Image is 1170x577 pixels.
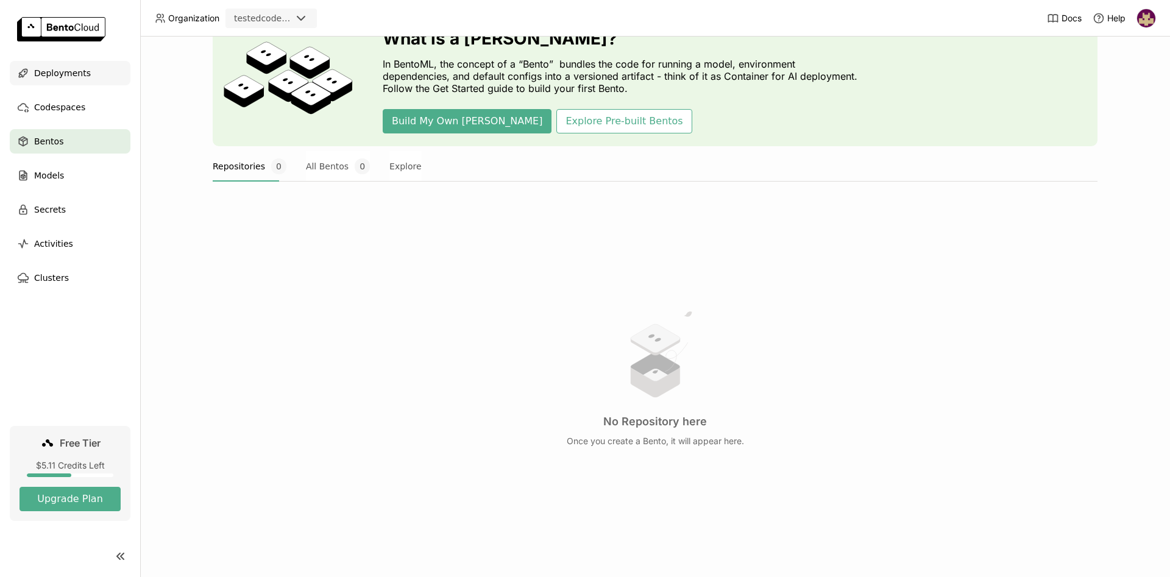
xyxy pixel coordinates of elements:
img: logo [17,17,105,41]
div: Help [1093,12,1126,24]
p: Once you create a Bento, it will appear here. [567,436,744,447]
button: Explore [389,151,422,182]
button: Explore Pre-built Bentos [556,109,692,133]
span: Secrets [34,202,66,217]
a: Free Tier$5.11 Credits LeftUpgrade Plan [10,426,130,521]
a: Activities [10,232,130,256]
a: Deployments [10,61,130,85]
div: testedcodeployment [234,12,291,24]
a: Secrets [10,197,130,222]
a: Docs [1047,12,1082,24]
img: no results [609,308,701,400]
span: Organization [168,13,219,24]
img: cover onboarding [222,41,353,121]
a: Models [10,163,130,188]
span: 0 [355,158,370,174]
a: Clusters [10,266,130,290]
span: Docs [1062,13,1082,24]
span: Codespaces [34,100,85,115]
button: All Bentos [306,151,370,182]
span: Models [34,168,64,183]
a: Bentos [10,129,130,154]
span: Bentos [34,134,63,149]
span: Clusters [34,271,69,285]
a: Codespaces [10,95,130,119]
input: Selected testedcodeployment. [292,13,294,25]
button: Build My Own [PERSON_NAME] [383,109,551,133]
img: Hélio Júnior [1137,9,1155,27]
span: Deployments [34,66,91,80]
button: Upgrade Plan [19,487,121,511]
span: Activities [34,236,73,251]
span: 0 [271,158,286,174]
button: Repositories [213,151,286,182]
span: Help [1107,13,1126,24]
div: $5.11 Credits Left [19,460,121,471]
h3: No Repository here [603,415,707,428]
p: In BentoML, the concept of a “Bento” bundles the code for running a model, environment dependenci... [383,58,864,94]
h3: What is a [PERSON_NAME]? [383,29,864,48]
span: Free Tier [60,437,101,449]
